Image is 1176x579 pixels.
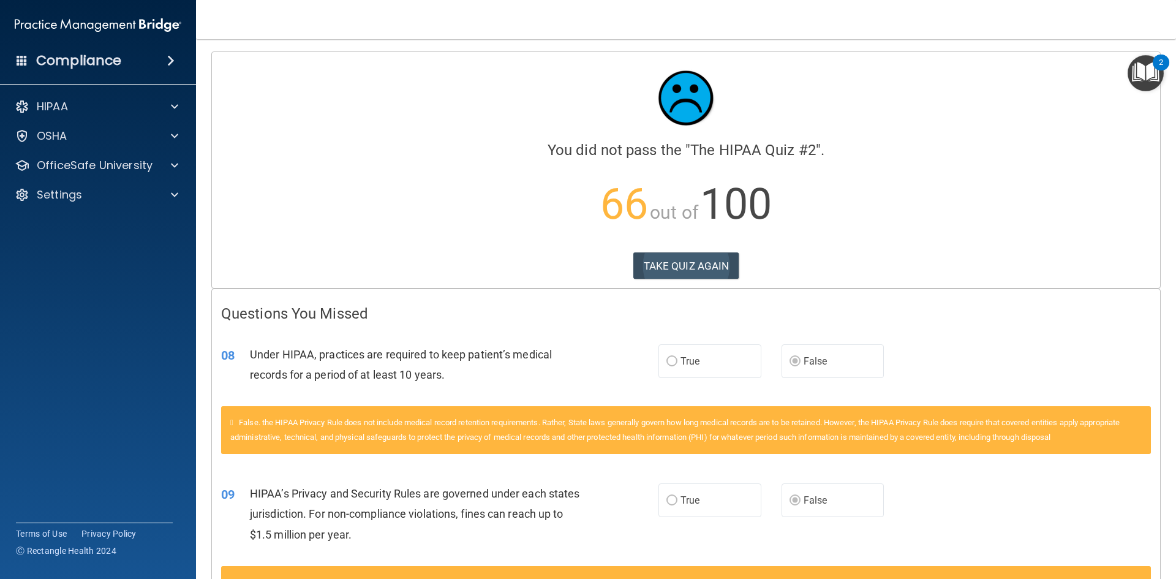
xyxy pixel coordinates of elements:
span: 09 [221,487,235,502]
h4: Questions You Missed [221,306,1151,322]
p: OfficeSafe University [37,158,153,173]
p: OSHA [37,129,67,143]
span: True [680,494,699,506]
a: OfficeSafe University [15,158,178,173]
span: The HIPAA Quiz #2 [690,142,816,159]
input: True [666,357,677,366]
span: 100 [700,179,772,229]
a: Settings [15,187,178,202]
button: Open Resource Center, 2 new notifications [1128,55,1164,91]
input: True [666,496,677,505]
img: PMB logo [15,13,181,37]
button: TAKE QUIZ AGAIN [633,252,739,279]
span: False [804,355,827,367]
span: True [680,355,699,367]
p: HIPAA [37,99,68,114]
a: OSHA [15,129,178,143]
span: False. the HIPAA Privacy Rule does not include medical record retention requirements. Rather, Sta... [230,418,1120,442]
a: Privacy Policy [81,528,137,540]
span: HIPAA’s Privacy and Security Rules are governed under each states jurisdiction. For non-complianc... [250,487,580,540]
span: False [804,494,827,506]
img: sad_face.ecc698e2.jpg [649,61,723,135]
span: 08 [221,348,235,363]
input: False [790,357,801,366]
h4: Compliance [36,52,121,69]
span: 66 [600,179,648,229]
a: Terms of Use [16,528,67,540]
h4: You did not pass the " ". [221,142,1151,158]
span: Ⓒ Rectangle Health 2024 [16,545,116,557]
input: False [790,496,801,505]
span: out of [650,202,698,223]
span: Under HIPAA, practices are required to keep patient’s medical records for a period of at least 10... [250,348,552,381]
div: 2 [1159,62,1163,78]
p: Settings [37,187,82,202]
a: HIPAA [15,99,178,114]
